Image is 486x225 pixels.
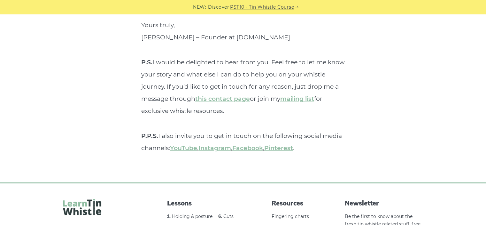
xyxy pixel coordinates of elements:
[232,144,263,152] a: Facebook
[141,59,152,66] strong: P.S.
[141,19,345,44] p: Yours truly, [PERSON_NAME] – Founder at [DOMAIN_NAME]
[172,213,212,219] a: Holding & posture
[264,144,293,152] a: Pinterest
[141,132,158,140] strong: P.P.S.
[141,130,345,154] p: I also invite you to get in touch on the following social media channels: , , , .
[280,95,314,102] a: mailing list
[344,199,423,208] span: Newsletter
[167,199,246,208] span: Lessons
[272,199,319,208] span: Resources
[193,4,206,11] span: NEW:
[230,4,294,11] a: PST10 - Tin Whistle Course
[141,56,345,117] p: I would be delighted to hear from you. Feel free to let me know your story and what else I can do...
[223,213,234,219] a: Cuts
[63,199,101,215] img: LearnTinWhistle.com
[272,213,309,219] a: Fingering charts
[170,144,197,152] a: YouTube
[195,95,250,102] a: this contact page
[208,4,229,11] span: Discover
[198,144,231,152] a: Instagram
